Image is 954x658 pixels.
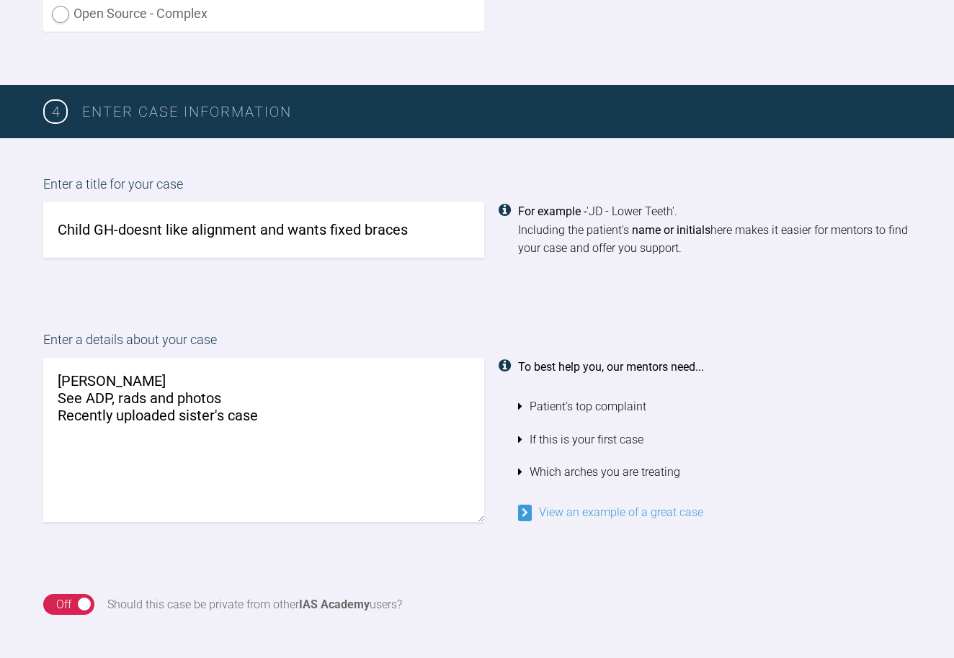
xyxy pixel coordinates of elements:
textarea: [PERSON_NAME] See ADP, rads and photos Recently uploaded sister's case [43,358,484,522]
a: View an example of a great case [518,505,703,519]
h3: Enter case information [82,100,911,123]
div: Should this case be private from other users? [107,595,402,614]
label: Enter a title for your case [43,174,911,202]
div: Off [56,595,71,614]
strong: IAS Academy [299,598,370,611]
li: Which arches you are treating [518,456,911,489]
label: Enter a details about your case [43,330,911,358]
strong: For example - [518,204,587,218]
li: If this is your first case [518,423,911,456]
div: 'JD - Lower Teeth'. Including the patient's here makes it easier for mentors to find your case an... [518,202,911,258]
input: JD - Lower Teeth [43,202,484,258]
li: Patient's top complaint [518,390,911,423]
strong: To best help you, our mentors need... [518,360,704,374]
strong: name or initials [632,223,710,237]
span: 4 [43,99,68,124]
